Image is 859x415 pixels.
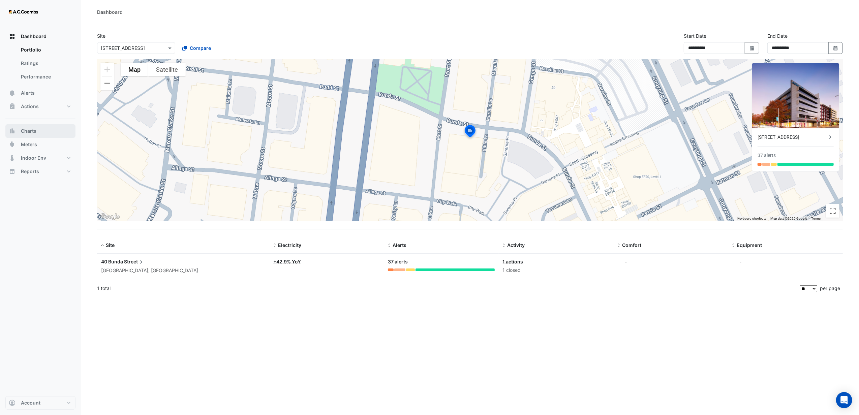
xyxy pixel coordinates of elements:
[21,128,36,134] span: Charts
[5,100,75,113] button: Actions
[5,43,75,86] div: Dashboard
[811,217,821,220] a: Terms (opens in new tab)
[9,141,16,148] app-icon: Meters
[5,30,75,43] button: Dashboard
[9,90,16,96] app-icon: Alerts
[148,63,186,76] button: Show satellite imagery
[622,242,641,248] span: Comfort
[767,32,788,39] label: End Date
[393,242,406,248] span: Alerts
[97,280,798,297] div: 1 total
[758,152,776,159] div: 37 alerts
[9,155,16,161] app-icon: Indoor Env
[9,103,16,110] app-icon: Actions
[5,165,75,178] button: Reports
[21,33,47,40] span: Dashboard
[16,57,75,70] a: Ratings
[121,63,148,76] button: Show street map
[99,212,121,221] img: Google
[21,400,40,406] span: Account
[100,76,114,90] button: Zoom out
[99,212,121,221] a: Open this area in Google Maps (opens a new window)
[5,151,75,165] button: Indoor Env
[833,45,839,51] fa-icon: Select Date
[508,242,525,248] span: Activity
[101,259,123,264] span: 40 Bunda
[684,32,706,39] label: Start Date
[273,259,301,264] a: +42.9% YoY
[9,168,16,175] app-icon: Reports
[97,32,105,39] label: Site
[503,259,523,264] a: 1 actions
[758,134,827,141] div: [STREET_ADDRESS]
[826,204,839,218] button: Toggle fullscreen view
[101,267,265,275] div: [GEOGRAPHIC_DATA], [GEOGRAPHIC_DATA]
[21,141,37,148] span: Meters
[100,63,114,76] button: Zoom in
[8,5,38,19] img: Company Logo
[5,396,75,410] button: Account
[21,103,39,110] span: Actions
[5,138,75,151] button: Meters
[9,128,16,134] app-icon: Charts
[5,124,75,138] button: Charts
[190,44,211,52] span: Compare
[97,8,123,15] div: Dashboard
[106,242,115,248] span: Site
[21,90,35,96] span: Alerts
[16,70,75,84] a: Performance
[836,392,852,408] div: Open Intercom Messenger
[278,242,301,248] span: Electricity
[820,285,840,291] span: per page
[737,242,762,248] span: Equipment
[21,168,39,175] span: Reports
[770,217,807,220] span: Map data ©2025 Google
[503,266,609,274] div: 1 closed
[463,124,478,140] img: site-pin-selected.svg
[178,42,215,54] button: Compare
[740,258,742,265] div: -
[9,33,16,40] app-icon: Dashboard
[16,43,75,57] a: Portfolio
[388,258,494,266] div: 37 alerts
[737,216,766,221] button: Keyboard shortcuts
[124,258,145,265] span: Street
[625,258,627,265] div: -
[749,45,755,51] fa-icon: Select Date
[5,86,75,100] button: Alerts
[752,63,839,128] img: 40 Bunda Street
[21,155,46,161] span: Indoor Env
